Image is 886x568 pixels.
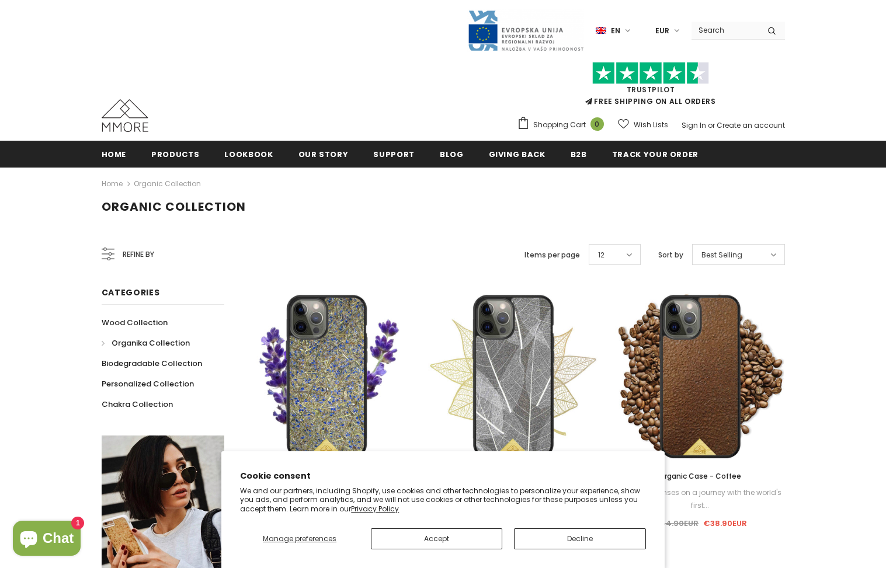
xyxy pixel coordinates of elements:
[9,521,84,559] inbox-online-store-chat: Shopify online store chat
[682,120,706,130] a: Sign In
[102,287,160,298] span: Categories
[618,114,668,135] a: Wish Lists
[102,399,173,410] span: Chakra Collection
[373,141,415,167] a: support
[598,249,604,261] span: 12
[708,120,715,130] span: or
[102,177,123,191] a: Home
[102,374,194,394] a: Personalized Collection
[571,141,587,167] a: B2B
[440,149,464,160] span: Blog
[514,528,645,549] button: Decline
[517,116,610,134] a: Shopping Cart 0
[615,470,784,483] a: Organic Case - Coffee
[102,141,127,167] a: Home
[102,358,202,369] span: Biodegradable Collection
[592,62,709,85] img: Trust Pilot Stars
[517,67,785,106] span: FREE SHIPPING ON ALL ORDERS
[634,119,668,131] span: Wish Lists
[298,149,349,160] span: Our Story
[653,518,699,529] span: €44.90EUR
[371,528,502,549] button: Accept
[151,141,199,167] a: Products
[611,25,620,37] span: en
[102,312,168,333] a: Wood Collection
[655,25,669,37] span: EUR
[102,149,127,160] span: Home
[240,528,359,549] button: Manage preferences
[701,249,742,261] span: Best Selling
[659,471,741,481] span: Organic Case - Coffee
[102,394,173,414] a: Chakra Collection
[590,117,604,131] span: 0
[134,179,201,189] a: Organic Collection
[351,504,399,514] a: Privacy Policy
[467,9,584,52] img: Javni Razpis
[627,85,675,95] a: Trustpilot
[373,149,415,160] span: support
[612,141,699,167] a: Track your order
[440,141,464,167] a: Blog
[102,333,190,353] a: Organika Collection
[467,25,584,35] a: Javni Razpis
[717,120,785,130] a: Create an account
[102,99,148,132] img: MMORE Cases
[489,149,546,160] span: Giving back
[112,337,190,349] span: Organika Collection
[151,149,199,160] span: Products
[658,249,683,261] label: Sort by
[102,353,202,374] a: Biodegradable Collection
[224,141,273,167] a: Lookbook
[571,149,587,160] span: B2B
[102,378,194,389] span: Personalized Collection
[612,149,699,160] span: Track your order
[692,22,759,39] input: Search Site
[123,248,154,261] span: Refine by
[240,486,646,514] p: We and our partners, including Shopify, use cookies and other technologies to personalize your ex...
[263,534,336,543] span: Manage preferences
[489,141,546,167] a: Giving back
[298,141,349,167] a: Our Story
[102,317,168,328] span: Wood Collection
[533,119,586,131] span: Shopping Cart
[703,518,747,529] span: €38.90EUR
[224,149,273,160] span: Lookbook
[524,249,580,261] label: Items per page
[240,470,646,482] h2: Cookie consent
[615,486,784,512] div: Take your senses on a journey with the world's first...
[596,26,606,36] img: i-lang-1.png
[102,198,246,215] span: Organic Collection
